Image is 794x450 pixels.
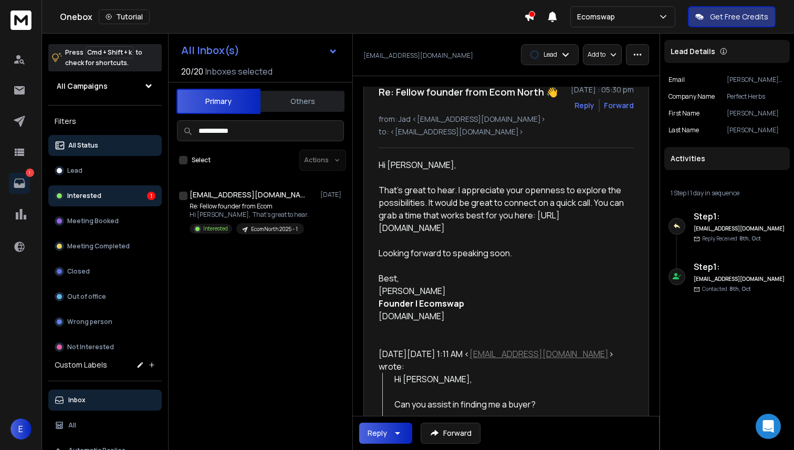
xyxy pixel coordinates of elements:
p: Wrong person [67,318,112,326]
span: 20 / 20 [181,65,203,78]
p: Get Free Credits [710,12,768,22]
p: Interested [203,225,228,233]
span: Cmd + Shift + k [86,46,133,58]
h3: Custom Labels [55,360,107,370]
button: Reply [574,100,594,111]
button: E [11,418,32,439]
h1: All Inbox(s) [181,45,239,56]
p: [PERSON_NAME][EMAIL_ADDRESS][DOMAIN_NAME] [727,76,786,84]
button: Get Free Credits [688,6,776,27]
button: Wrong person [48,311,162,332]
button: Reply [359,423,412,444]
p: Out of office [67,292,106,301]
div: [DATE][DATE] 1:11 AM < > wrote: [379,348,625,373]
p: Inbox [68,396,86,404]
p: Meeting Booked [67,217,119,225]
button: Closed [48,261,162,282]
button: Meeting Completed [48,236,162,257]
div: [PERSON_NAME] [DOMAIN_NAME] [379,285,625,322]
p: to: <[EMAIL_ADDRESS][DOMAIN_NAME]> [379,127,634,137]
p: Company Name [668,92,715,101]
p: Not Interested [67,343,114,351]
button: Not Interested [48,337,162,358]
p: Press to check for shortcuts. [65,47,142,68]
h6: [EMAIL_ADDRESS][DOMAIN_NAME] [694,225,786,233]
strong: Founder | Ecomswap [379,298,464,309]
p: Lead [544,50,557,59]
p: Interested [67,192,101,200]
p: from: Jad <[EMAIL_ADDRESS][DOMAIN_NAME]> [379,114,634,124]
p: Lead Details [671,46,715,57]
div: Looking forward to speaking soon. [379,247,625,259]
button: All Status [48,135,162,156]
button: All [48,415,162,436]
h1: [EMAIL_ADDRESS][DOMAIN_NAME] [190,190,305,200]
div: Best, [379,272,625,285]
p: EcomNorth 2025 - 1 [251,225,298,233]
div: Onebox [60,9,524,24]
p: [PERSON_NAME] [727,126,786,134]
label: Select [192,156,211,164]
button: All Inbox(s) [173,40,346,61]
p: [DATE] [320,191,344,199]
div: Reply [368,428,387,438]
p: Add to [588,50,605,59]
div: Hi [PERSON_NAME], [379,159,625,171]
button: Out of office [48,286,162,307]
p: Perfect Herbs [727,92,786,101]
h6: [EMAIL_ADDRESS][DOMAIN_NAME] [694,275,786,283]
p: All [68,421,76,430]
p: [DATE] : 05:30 pm [571,85,634,95]
p: Ecomswap [577,12,619,22]
button: Inbox [48,390,162,411]
p: 1 [26,169,34,177]
button: Others [260,90,344,113]
p: All Status [68,141,98,150]
span: 1 Step [671,189,686,197]
p: Closed [67,267,90,276]
p: Lead [67,166,82,175]
p: Contacted [702,285,751,293]
h3: Inboxes selected [205,65,273,78]
div: Open Intercom Messenger [756,414,781,439]
button: Primary [176,89,260,114]
div: Activities [664,147,790,170]
button: Interested1 [48,185,162,206]
p: First Name [668,109,699,118]
div: 1 [147,192,155,200]
span: 1 day in sequence [690,189,739,197]
p: Email [668,76,685,84]
div: That’s great to hear. I appreciate your openness to explore the possibilities. It would be great ... [379,184,625,234]
h1: All Campaigns [57,81,108,91]
h6: Step 1 : [694,260,786,273]
p: Last Name [668,126,699,134]
p: [PERSON_NAME] [727,109,786,118]
button: Lead [48,160,162,181]
h6: Step 1 : [694,210,786,223]
span: 8th, Oct [739,235,761,242]
p: Re: Fellow founder from Ecom [190,202,309,211]
span: 8th, Oct [729,285,751,292]
p: Hi [PERSON_NAME], That’s great to hear. [190,211,309,219]
p: [EMAIL_ADDRESS][DOMAIN_NAME] [363,51,473,60]
a: [EMAIL_ADDRESS][DOMAIN_NAME] [469,348,609,360]
button: Meeting Booked [48,211,162,232]
button: Tutorial [99,9,150,24]
h3: Filters [48,114,162,129]
p: Reply Received [702,235,761,243]
div: Forward [604,100,634,111]
button: Forward [421,423,480,444]
p: Meeting Completed [67,242,130,250]
button: All Campaigns [48,76,162,97]
div: | [671,189,783,197]
a: 1 [9,173,30,194]
h1: Re: Fellow founder from Ecom North 👋 [379,85,558,99]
